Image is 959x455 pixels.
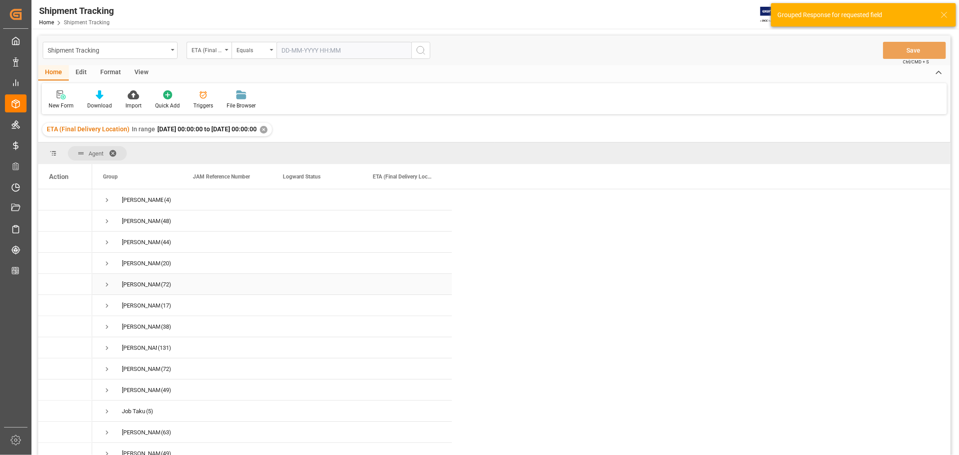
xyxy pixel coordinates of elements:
[161,232,171,253] span: (44)
[92,422,452,443] div: Press SPACE to select this row.
[161,380,171,401] span: (49)
[38,253,92,274] div: Press SPACE to select this row.
[122,295,160,316] div: [PERSON_NAME]
[155,102,180,110] div: Quick Add
[38,189,92,210] div: Press SPACE to select this row.
[92,274,452,295] div: Press SPACE to select this row.
[38,422,92,443] div: Press SPACE to select this row.
[39,4,114,18] div: Shipment Tracking
[161,359,171,379] span: (72)
[92,401,452,422] div: Press SPACE to select this row.
[283,174,321,180] span: Logward Status
[89,150,103,157] span: Agent
[158,338,171,358] span: (131)
[122,232,160,253] div: [PERSON_NAME]
[122,401,145,422] div: Job Taku
[92,358,452,379] div: Press SPACE to select this row.
[161,211,171,232] span: (48)
[43,42,178,59] button: open menu
[760,7,791,22] img: Exertis%20JAM%20-%20Email%20Logo.jpg_1722504956.jpg
[103,174,118,180] span: Group
[125,102,142,110] div: Import
[122,190,163,210] div: [PERSON_NAME]
[122,380,160,401] div: [PERSON_NAME]
[192,44,222,54] div: ETA (Final Delivery Location)
[146,401,153,422] span: (5)
[132,125,155,133] span: In range
[122,338,157,358] div: [PERSON_NAME]
[128,65,155,80] div: View
[38,210,92,232] div: Press SPACE to select this row.
[38,379,92,401] div: Press SPACE to select this row.
[69,65,94,80] div: Edit
[157,125,257,133] span: [DATE] 00:00:00 to [DATE] 00:00:00
[47,125,129,133] span: ETA (Final Delivery Location)
[39,19,54,26] a: Home
[92,210,452,232] div: Press SPACE to select this row.
[193,174,250,180] span: JAM Reference Number
[92,316,452,337] div: Press SPACE to select this row.
[92,189,452,210] div: Press SPACE to select this row.
[161,422,171,443] span: (63)
[92,337,452,358] div: Press SPACE to select this row.
[92,232,452,253] div: Press SPACE to select this row.
[92,253,452,274] div: Press SPACE to select this row.
[38,295,92,316] div: Press SPACE to select this row.
[122,211,160,232] div: [PERSON_NAME] [PERSON_NAME]
[122,359,160,379] div: [PERSON_NAME]
[164,190,171,210] span: (4)
[161,295,171,316] span: (17)
[38,65,69,80] div: Home
[260,126,268,134] div: ✕
[903,58,929,65] span: Ctrl/CMD + S
[161,274,171,295] span: (72)
[411,42,430,59] button: search button
[38,358,92,379] div: Press SPACE to select this row.
[161,253,171,274] span: (20)
[122,317,160,337] div: [PERSON_NAME]
[227,102,256,110] div: File Browser
[232,42,277,59] button: open menu
[94,65,128,80] div: Format
[883,42,946,59] button: Save
[161,317,171,337] span: (38)
[373,174,433,180] span: ETA (Final Delivery Location)
[193,102,213,110] div: Triggers
[49,102,74,110] div: New Form
[92,379,452,401] div: Press SPACE to select this row.
[122,422,160,443] div: [PERSON_NAME]
[48,44,168,55] div: Shipment Tracking
[777,10,932,20] div: Grouped Response for requested field
[38,401,92,422] div: Press SPACE to select this row.
[236,44,267,54] div: Equals
[122,253,160,274] div: [PERSON_NAME]
[277,42,411,59] input: DD-MM-YYYY HH:MM
[38,316,92,337] div: Press SPACE to select this row.
[87,102,112,110] div: Download
[38,274,92,295] div: Press SPACE to select this row.
[122,274,160,295] div: [PERSON_NAME]
[49,173,68,181] div: Action
[187,42,232,59] button: open menu
[92,295,452,316] div: Press SPACE to select this row.
[38,232,92,253] div: Press SPACE to select this row.
[38,337,92,358] div: Press SPACE to select this row.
